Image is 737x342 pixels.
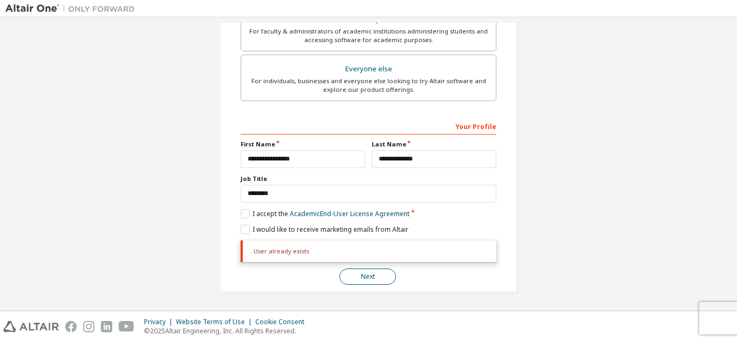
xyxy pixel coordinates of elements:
[241,240,496,262] div: User already exists
[339,269,396,285] button: Next
[241,140,365,149] label: First Name
[5,3,140,14] img: Altair One
[241,117,496,135] div: Your Profile
[176,318,255,326] div: Website Terms of Use
[248,27,489,44] div: For faculty & administrators of academic institutions administering students and accessing softwa...
[241,225,408,234] label: I would like to receive marketing emails from Altair
[241,175,496,183] label: Job Title
[144,318,176,326] div: Privacy
[372,140,496,149] label: Last Name
[241,209,410,218] label: I accept the
[101,321,112,332] img: linkedin.svg
[119,321,134,332] img: youtube.svg
[83,321,94,332] img: instagram.svg
[290,209,410,218] a: Academic End-User License Agreement
[144,326,311,336] p: © 2025 Altair Engineering, Inc. All Rights Reserved.
[3,321,59,332] img: altair_logo.svg
[248,77,489,94] div: For individuals, businesses and everyone else looking to try Altair software and explore our prod...
[248,62,489,77] div: Everyone else
[65,321,77,332] img: facebook.svg
[255,318,311,326] div: Cookie Consent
